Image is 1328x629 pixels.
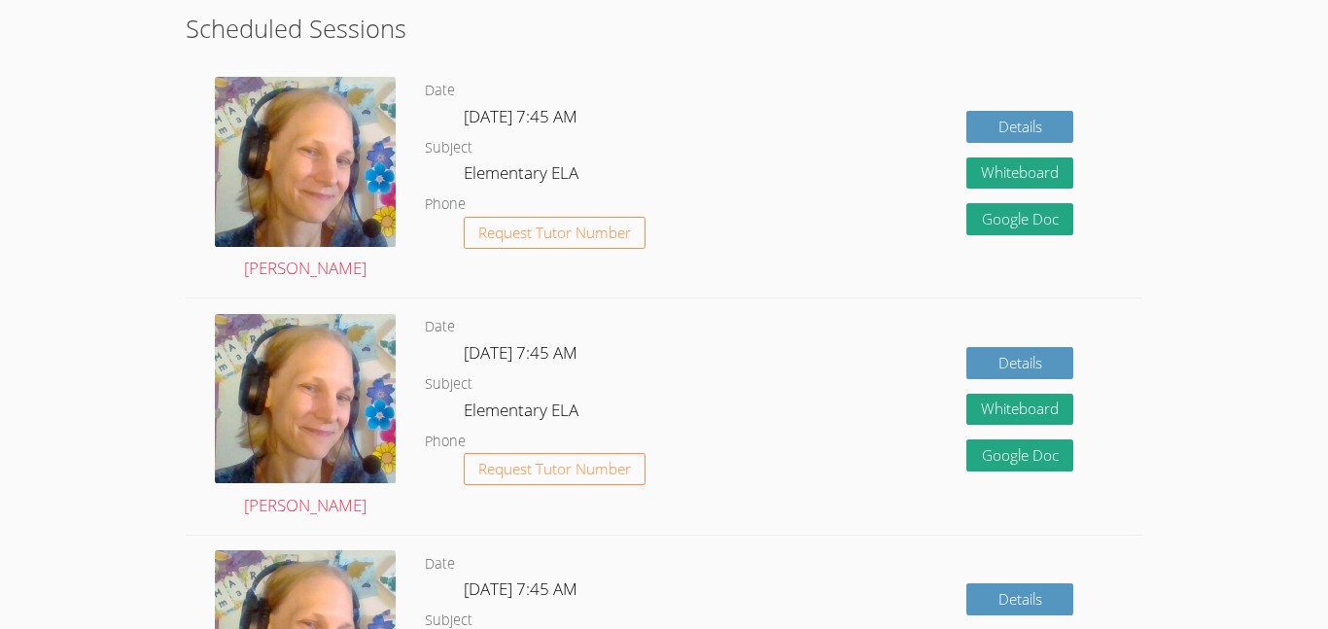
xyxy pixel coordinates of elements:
dt: Phone [425,430,466,454]
a: [PERSON_NAME] [215,77,396,283]
dt: Date [425,552,455,577]
dd: Elementary ELA [464,159,582,192]
span: [DATE] 7:45 AM [464,105,577,127]
a: [PERSON_NAME] [215,314,396,520]
button: Request Tutor Number [464,453,646,485]
a: Details [966,111,1073,143]
dt: Date [425,79,455,103]
dd: Elementary ELA [464,397,582,430]
img: avatar.png [215,314,396,483]
dt: Subject [425,372,472,397]
a: Details [966,583,1073,615]
a: Google Doc [966,203,1073,235]
dt: Subject [425,136,472,160]
span: Request Tutor Number [478,462,631,476]
button: Whiteboard [966,157,1073,190]
dt: Phone [425,192,466,217]
span: [DATE] 7:45 AM [464,577,577,600]
span: Request Tutor Number [478,226,631,240]
h2: Scheduled Sessions [186,10,1142,47]
img: avatar.png [215,77,396,246]
button: Request Tutor Number [464,217,646,249]
dt: Date [425,315,455,339]
button: Whiteboard [966,394,1073,426]
span: [DATE] 7:45 AM [464,341,577,364]
a: Google Doc [966,439,1073,472]
a: Details [966,347,1073,379]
